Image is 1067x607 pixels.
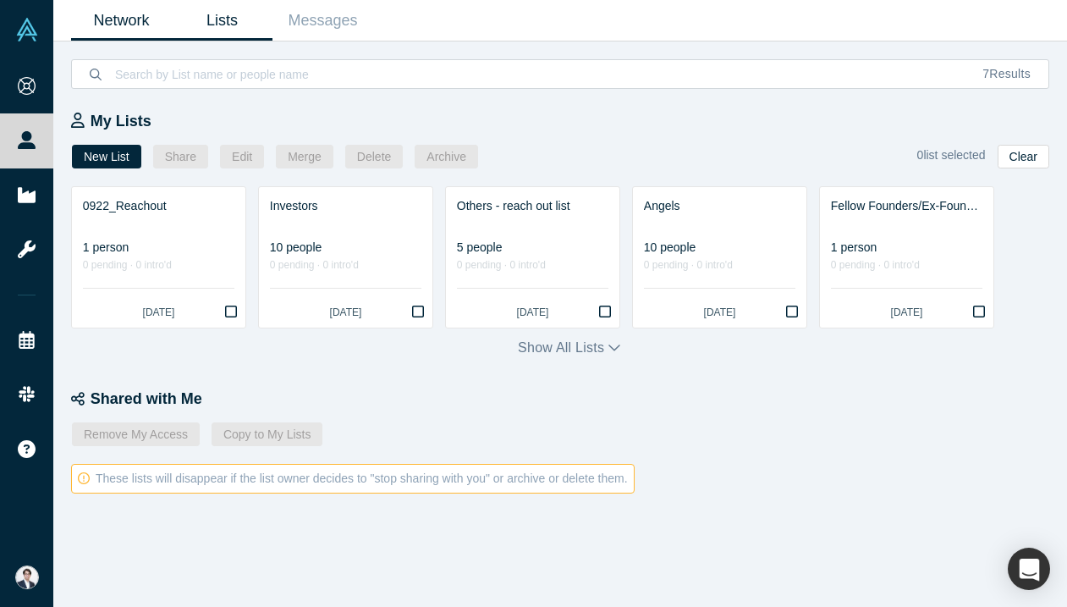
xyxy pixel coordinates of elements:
[153,145,208,168] button: Share
[71,388,1067,411] div: Shared with Me
[276,145,333,168] button: Merge
[457,239,608,257] div: 5 people
[820,187,993,328] a: Fellow Founders/Ex-Founders1 person0 pending · 0 intro'd[DATE]
[457,305,608,320] div: [DATE]
[71,464,635,494] div: These lists will disappear if the list owner decides to "stop sharing with you" or archive or del...
[216,298,245,328] button: Bookmark
[172,1,272,41] a: Lists
[644,239,795,257] div: 10 people
[831,239,982,257] div: 1 person
[345,145,403,168] button: Delete
[72,187,245,328] a: 0922_Reachout1 person0 pending · 0 intro'd[DATE]
[644,305,795,320] div: [DATE]
[270,305,421,320] div: [DATE]
[72,145,141,168] button: New List
[270,257,421,274] div: 0 pending · 0 intro'd
[998,145,1049,168] button: Clear
[15,18,39,41] img: Alchemist Vault Logo
[831,305,982,320] div: [DATE]
[457,197,608,215] div: Others - reach out list
[259,187,432,328] a: Investors10 people0 pending · 0 intro'd[DATE]
[270,197,421,215] div: Investors
[982,67,1031,80] span: Results
[71,1,172,41] a: Network
[83,257,234,274] div: 0 pending · 0 intro'd
[83,305,234,320] div: [DATE]
[457,257,608,274] div: 0 pending · 0 intro'd
[403,298,432,328] button: Bookmark
[270,239,421,257] div: 10 people
[518,338,620,358] button: Show all lists
[964,298,993,328] button: Bookmark
[644,257,795,274] div: 0 pending · 0 intro'd
[212,422,322,446] button: Copy to My Lists
[83,197,234,215] div: 0922_Reachout
[220,145,264,168] button: Edit
[633,187,806,328] a: Angels10 people0 pending · 0 intro'd[DATE]
[644,197,795,215] div: Angels
[917,148,986,162] span: 0 list selected
[71,110,1067,133] div: My Lists
[83,239,234,257] div: 1 person
[446,187,619,328] a: Others - reach out list5 people0 pending · 0 intro'd[DATE]
[72,422,200,446] button: Remove My Access
[113,54,965,94] input: Search by List name or people name
[590,298,619,328] button: Bookmark
[272,1,373,41] a: Messages
[15,566,39,589] img: Eisuke Shimizu's Account
[982,67,989,80] span: 7
[831,197,982,215] div: Fellow Founders/Ex-Founders
[831,257,982,274] div: 0 pending · 0 intro'd
[777,298,806,328] button: Bookmark
[415,145,478,168] button: Archive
